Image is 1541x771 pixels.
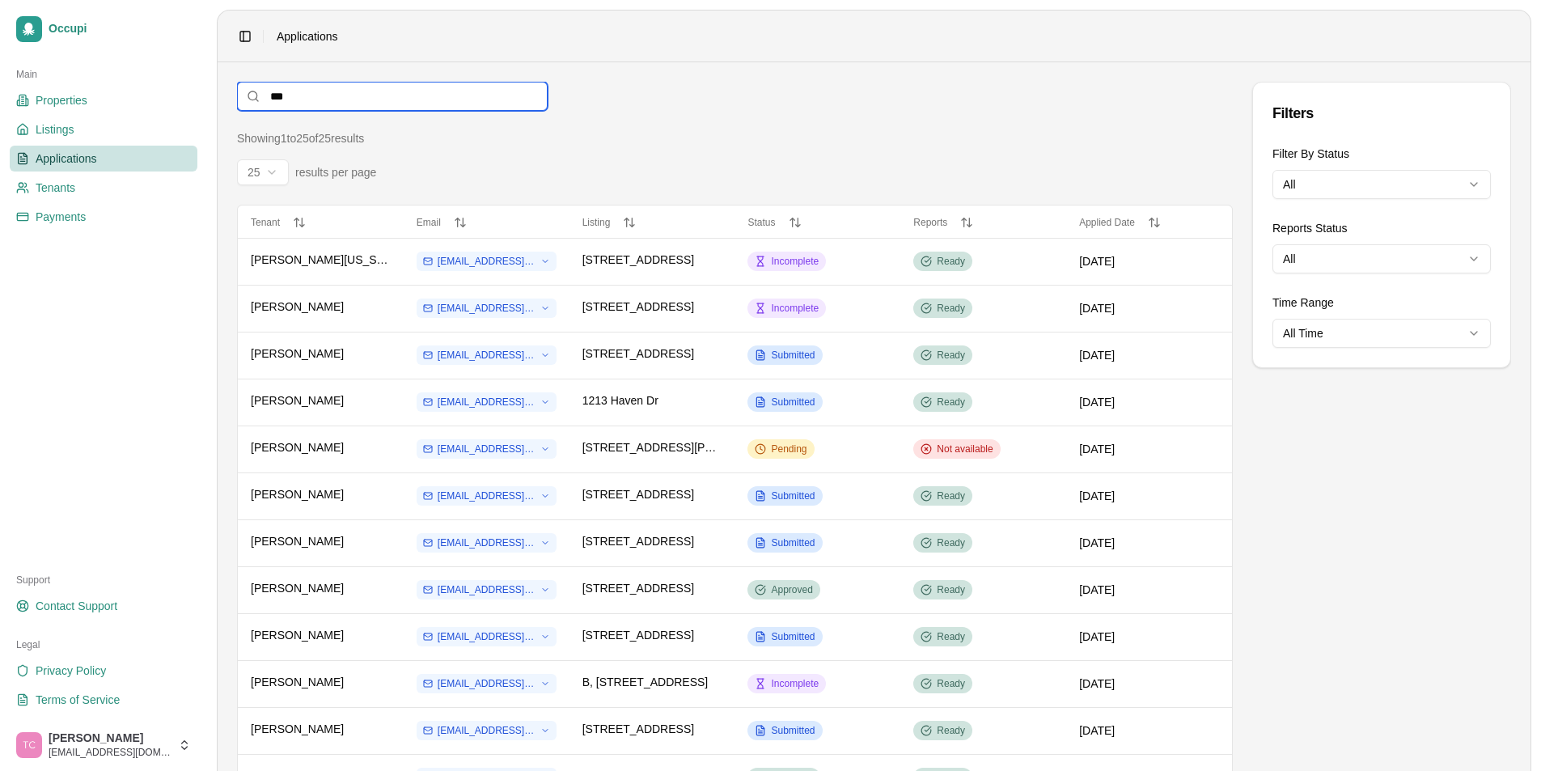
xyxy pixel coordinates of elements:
[36,150,97,167] span: Applications
[1272,147,1349,160] label: Filter By Status
[913,217,947,228] span: Reports
[1079,216,1219,229] button: Applied Date
[771,255,819,268] span: Incomplete
[10,10,197,49] a: Occupi
[582,721,694,737] span: [STREET_ADDRESS]
[937,489,965,502] span: Ready
[747,217,775,228] span: Status
[582,627,694,643] span: [STREET_ADDRESS]
[251,299,344,315] span: [PERSON_NAME]
[582,345,694,362] span: [STREET_ADDRESS]
[937,677,965,690] span: Ready
[10,687,197,713] a: Terms of Service
[251,533,344,549] span: [PERSON_NAME]
[582,486,694,502] span: [STREET_ADDRESS]
[582,299,694,315] span: [STREET_ADDRESS]
[251,721,344,737] span: [PERSON_NAME]
[10,204,197,230] a: Payments
[771,349,815,362] span: Submitted
[771,302,819,315] span: Incomplete
[438,724,536,737] span: [EMAIL_ADDRESS][DOMAIN_NAME]
[49,731,171,746] span: [PERSON_NAME]
[1079,217,1135,228] span: Applied Date
[937,396,965,409] span: Ready
[937,536,965,549] span: Ready
[417,217,441,228] span: Email
[438,255,536,268] span: [EMAIL_ADDRESS][DOMAIN_NAME]
[251,486,344,502] span: [PERSON_NAME]
[36,692,120,708] span: Terms of Service
[251,345,344,362] span: [PERSON_NAME]
[582,674,709,690] span: B, [STREET_ADDRESS]
[582,216,722,229] button: Listing
[16,732,42,758] img: Trudy Childers
[1079,441,1219,457] div: [DATE]
[438,583,536,596] span: [EMAIL_ADDRESS][DOMAIN_NAME]
[1272,296,1334,309] label: Time Range
[771,536,815,549] span: Submitted
[251,580,344,596] span: [PERSON_NAME]
[937,630,965,643] span: Ready
[10,61,197,87] div: Main
[747,216,887,229] button: Status
[251,439,344,455] span: [PERSON_NAME]
[771,396,815,409] span: Submitted
[913,216,1053,229] button: Reports
[438,349,536,362] span: [EMAIL_ADDRESS][DOMAIN_NAME]
[438,302,536,315] span: [EMAIL_ADDRESS][DOMAIN_NAME]
[251,674,344,690] span: [PERSON_NAME]
[10,146,197,172] a: Applications
[49,746,171,759] span: [EMAIL_ADDRESS][DOMAIN_NAME]
[582,252,694,268] span: [STREET_ADDRESS]
[771,583,812,596] span: Approved
[937,443,993,455] span: Not available
[582,580,694,596] span: [STREET_ADDRESS]
[1079,347,1219,363] div: [DATE]
[1079,582,1219,598] div: [DATE]
[49,22,191,36] span: Occupi
[937,255,965,268] span: Ready
[277,28,338,44] span: Applications
[295,164,376,180] span: results per page
[771,724,815,737] span: Submitted
[10,567,197,593] div: Support
[438,396,536,409] span: [EMAIL_ADDRESS][DOMAIN_NAME]
[10,632,197,658] div: Legal
[237,130,364,146] div: Showing 1 to 25 of 25 results
[582,392,658,409] span: 1213 Haven Dr
[10,116,197,142] a: Listings
[10,726,197,765] button: Trudy Childers[PERSON_NAME][EMAIL_ADDRESS][DOMAIN_NAME]
[251,252,391,268] span: [PERSON_NAME][US_STATE]
[36,663,106,679] span: Privacy Policy
[36,121,74,138] span: Listings
[937,302,965,315] span: Ready
[10,87,197,113] a: Properties
[771,677,819,690] span: Incomplete
[10,658,197,684] a: Privacy Policy
[251,627,344,643] span: [PERSON_NAME]
[277,28,338,44] nav: breadcrumb
[1079,722,1219,739] div: [DATE]
[1272,222,1348,235] label: Reports Status
[438,630,536,643] span: [EMAIL_ADDRESS][DOMAIN_NAME]
[438,536,536,549] span: [EMAIL_ADDRESS][DOMAIN_NAME]
[937,349,965,362] span: Ready
[937,724,965,737] span: Ready
[10,593,197,619] a: Contact Support
[251,392,344,409] span: [PERSON_NAME]
[438,489,536,502] span: [EMAIL_ADDRESS][DOMAIN_NAME]
[36,180,75,196] span: Tenants
[582,533,694,549] span: [STREET_ADDRESS]
[1272,102,1491,125] div: Filters
[1079,535,1219,551] div: [DATE]
[10,175,197,201] a: Tenants
[36,92,87,108] span: Properties
[438,677,536,690] span: [EMAIL_ADDRESS][DOMAIN_NAME]
[251,217,280,228] span: Tenant
[771,443,806,455] span: Pending
[1079,300,1219,316] div: [DATE]
[771,630,815,643] span: Submitted
[417,216,557,229] button: Email
[36,209,86,225] span: Payments
[937,583,965,596] span: Ready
